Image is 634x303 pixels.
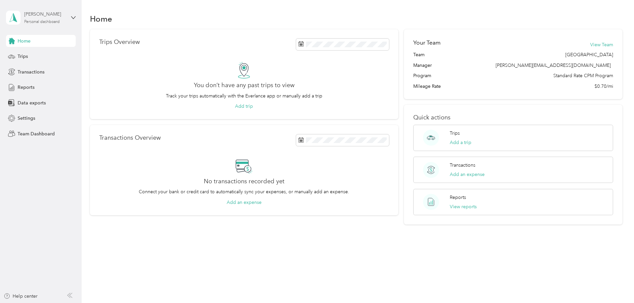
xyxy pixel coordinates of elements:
p: Transactions Overview [99,134,161,141]
span: Standard Rate CPM Program [553,72,613,79]
button: Help center [4,293,38,300]
button: Add a trip [450,139,471,146]
span: Home [18,38,31,45]
div: Personal dashboard [24,20,60,24]
h1: Home [90,15,112,22]
div: [PERSON_NAME] [24,11,66,18]
button: Add an expense [450,171,485,178]
span: Program [413,72,431,79]
h2: No transactions recorded yet [204,178,284,185]
span: Settings [18,115,35,122]
p: Reports [450,194,466,201]
span: Team Dashboard [18,130,55,137]
span: $0.70/mi [594,83,613,90]
button: View reports [450,203,477,210]
button: View Team [590,41,613,48]
span: Data exports [18,99,46,106]
span: Reports [18,84,35,91]
p: Track your trips automatically with the Everlance app or manually add a trip [166,92,322,99]
h2: Your Team [413,39,440,47]
span: Team [413,51,425,58]
p: Connect your bank or credit card to automatically sync your expenses, or manually add an expense. [139,188,349,195]
span: Transactions [18,69,44,76]
span: [PERSON_NAME][EMAIL_ADDRESS][DOMAIN_NAME] [496,63,611,68]
span: [GEOGRAPHIC_DATA] [565,51,613,58]
span: Manager [413,62,432,69]
p: Transactions [450,162,475,169]
button: Add an expense [227,199,262,206]
button: Add trip [235,103,253,110]
iframe: Everlance-gr Chat Button Frame [597,266,634,303]
p: Trips [450,130,460,137]
h2: You don’t have any past trips to view [194,82,294,89]
p: Quick actions [413,114,613,121]
p: Trips Overview [99,39,140,46]
span: Trips [18,53,28,60]
span: Mileage Rate [413,83,441,90]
